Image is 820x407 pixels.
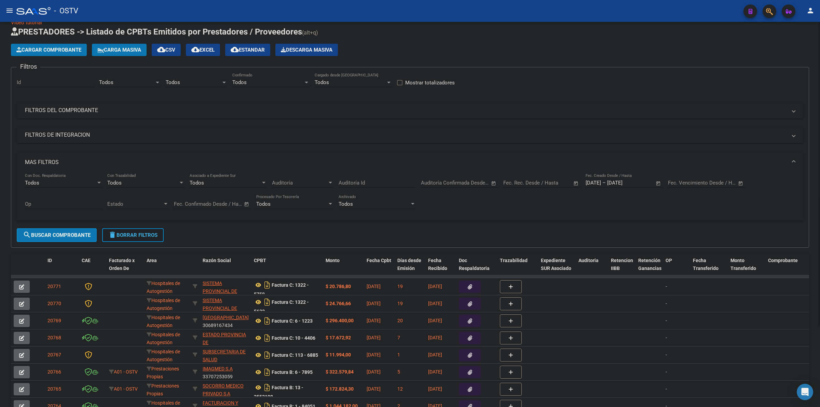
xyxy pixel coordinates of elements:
button: EXCEL [186,44,220,56]
span: Cargar Comprobante [16,47,81,53]
span: [DATE] [367,284,381,289]
mat-icon: cloud_download [231,45,239,54]
span: A01 - OSTV [114,369,138,375]
strong: Factura C: 113 - 6885 [272,352,318,358]
span: - [666,335,667,340]
span: [DATE] [367,335,381,340]
span: Hospitales de Autogestión [147,298,180,311]
input: End date [449,180,482,186]
span: [DATE] [367,386,381,392]
button: Descarga Masiva [275,44,338,56]
span: [DATE] [428,284,442,289]
span: Descarga Masiva [281,47,332,53]
span: CAE [82,258,91,263]
strong: Factura C: 1322 - 5759 [254,282,309,297]
span: Estado [107,201,163,207]
button: Open calendar [655,179,662,187]
datatable-header-cell: Doc Respaldatoria [456,253,497,283]
mat-icon: person [806,6,815,15]
span: IMAGMED S.A [203,366,233,371]
datatable-header-cell: Auditoria [576,253,608,283]
span: 20767 [47,352,61,357]
div: MAS FILTROS [17,173,803,221]
span: [DATE] [367,369,381,375]
i: Descargar documento [263,333,272,343]
datatable-header-cell: CPBT [251,253,323,283]
span: [DATE] [428,301,442,306]
span: Auditoría [272,180,327,186]
span: – [602,180,606,186]
span: OP [666,258,672,263]
span: 12 [397,386,403,392]
span: Carga Masiva [97,47,141,53]
datatable-header-cell: Fecha Recibido [425,253,456,283]
div: 30689167434 [203,314,248,328]
span: ESTADO PROVINCIA DE [GEOGRAPHIC_DATA][PERSON_NAME] [203,332,249,361]
span: [DATE] [428,386,442,392]
span: Hospitales de Autogestión [147,281,180,294]
mat-icon: cloud_download [157,45,165,54]
span: 20770 [47,301,61,306]
datatable-header-cell: Retención Ganancias [635,253,663,283]
span: Estandar [231,47,265,53]
span: ID [47,258,52,263]
span: CSV [157,47,175,53]
span: - [666,386,667,392]
span: Prestaciones Propias [147,383,179,396]
span: Comprobante [768,258,798,263]
span: 20765 [47,386,61,392]
div: 30673377544 [203,331,248,345]
span: 1 [397,352,400,357]
span: - OSTV [54,3,78,18]
div: 33707253059 [203,365,248,379]
strong: $ 17.672,92 [326,335,351,340]
strong: Factura C: 6 - 1223 [272,318,313,324]
datatable-header-cell: Area [144,253,190,283]
datatable-header-cell: Días desde Emisión [395,253,425,283]
span: Monto [326,258,340,263]
span: Todos [315,79,329,85]
span: Monto Transferido [730,258,756,271]
input: Start date [421,180,443,186]
span: Días desde Emisión [397,258,421,271]
datatable-header-cell: Fecha Cpbt [364,253,395,283]
button: Cargar Comprobante [11,44,87,56]
span: 20 [397,318,403,323]
input: End date [607,180,640,186]
span: Fecha Cpbt [367,258,391,263]
span: SOCORRO MEDICO PRIVADO S A [203,383,244,396]
datatable-header-cell: Facturado x Orden De [106,253,144,283]
app-download-masive: Descarga masiva de comprobantes (adjuntos) [275,44,338,56]
span: A01 - OSTV [114,386,138,392]
datatable-header-cell: Trazabilidad [497,253,538,283]
strong: $ 11.994,00 [326,352,351,357]
button: Borrar Filtros [102,228,164,242]
span: Fecha Transferido [693,258,719,271]
span: [DATE] [428,318,442,323]
span: 20766 [47,369,61,375]
span: SISTEMA PROVINCIAL DE SALUD [203,281,237,302]
input: Start date [668,180,690,186]
datatable-header-cell: ID [45,253,79,283]
span: Todos [339,201,353,207]
button: Carga Masiva [92,44,147,56]
span: Todos [25,180,39,186]
span: 5 [397,369,400,375]
strong: Factura B: 13 - 3552198 [254,385,303,399]
mat-panel-title: FILTROS DE INTEGRACION [25,131,787,139]
span: [DATE] [428,335,442,340]
span: Fecha Recibido [428,258,447,271]
datatable-header-cell: Fecha Transferido [690,253,728,283]
span: 19 [397,284,403,289]
span: SISTEMA PROVINCIAL DE SALUD [203,298,237,319]
span: Razón Social [203,258,231,263]
button: Buscar Comprobante [17,228,97,242]
div: 30691822849 [203,280,248,294]
button: Open calendar [572,179,580,187]
span: - [666,369,667,375]
button: Open calendar [243,200,251,208]
a: Video tutorial [11,19,42,26]
span: EXCEL [191,47,215,53]
span: Facturado x Orden De [109,258,135,271]
span: Todos [166,79,180,85]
